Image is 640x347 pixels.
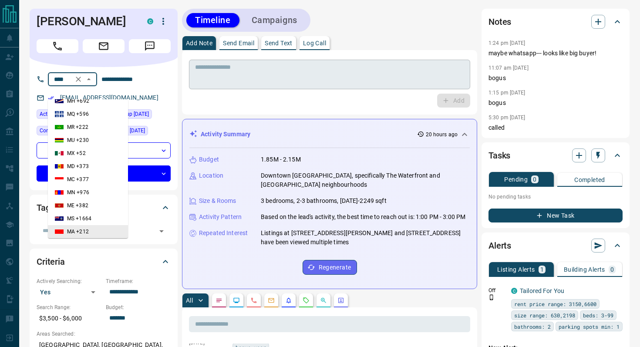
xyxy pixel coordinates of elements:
[216,297,222,304] svg: Notes
[37,330,171,338] p: Areas Searched:
[199,155,219,164] p: Budget
[67,189,89,196] p: MN +976
[250,297,257,304] svg: Calls
[261,229,470,247] p: Listings at [STREET_ADDRESS][PERSON_NAME] and [STREET_ADDRESS] have been viewed multiple times
[186,13,239,27] button: Timeline
[488,74,623,83] p: bogus
[488,235,623,256] div: Alerts
[199,212,242,222] p: Activity Pattern
[60,94,158,101] a: [EMAIL_ADDRESS][DOMAIN_NAME]
[67,228,89,236] p: MA +212
[261,171,470,189] p: Downtown [GEOGRAPHIC_DATA], specifically The Waterfront and [GEOGRAPHIC_DATA] neighbourhoods
[540,266,544,273] p: 1
[201,130,250,139] p: Activity Summary
[285,297,292,304] svg: Listing Alerts
[514,300,596,308] span: rent price range: 3150,6600
[426,131,458,138] p: 20 hours ago
[147,18,153,24] div: condos.ca
[186,297,193,303] p: All
[37,251,171,272] div: Criteria
[514,311,575,320] span: size range: 630,2198
[243,13,306,27] button: Campaigns
[261,196,387,206] p: 3 bedrooms, 2-3 bathrooms, [DATE]-2249 sqft
[37,285,101,299] div: Yes
[488,286,506,294] p: Off
[67,149,86,157] p: MX +52
[337,297,344,304] svg: Agent Actions
[84,74,94,84] button: Close
[303,40,326,46] p: Log Call
[67,175,89,183] p: MC +377
[488,148,510,162] h2: Tasks
[488,40,525,46] p: 1:24 pm [DATE]
[488,90,525,96] p: 1:15 pm [DATE]
[67,215,91,222] p: MS +1664
[37,255,65,269] h2: Criteria
[564,266,605,273] p: Building Alerts
[488,98,623,108] p: bogus
[37,311,101,326] p: $3,500 - $6,000
[514,322,551,331] span: bathrooms: 2
[533,176,536,182] p: 0
[488,294,495,300] svg: Push Notification Only
[37,197,171,218] div: Tags
[37,126,101,138] div: Mon Aug 18 2025
[37,303,101,311] p: Search Range:
[559,322,620,331] span: parking spots min: 1
[520,287,564,294] a: Tailored For You
[106,126,171,138] div: Wed Aug 06 2025
[67,110,89,118] p: MQ +596
[106,277,171,285] p: Timeframe:
[40,110,87,118] span: Active 20 hours ago
[488,15,511,29] h2: Notes
[233,297,240,304] svg: Lead Browsing Activity
[303,297,310,304] svg: Requests
[488,49,623,58] p: maybe whatsapp--- looks like big buyer!
[67,123,88,131] p: MR +222
[320,297,327,304] svg: Opportunities
[155,225,168,237] button: Open
[37,165,171,182] div: Bogus
[37,201,54,215] h2: Tags
[488,209,623,222] button: New Task
[40,126,97,135] span: Contacted 20 hours ago
[199,171,223,180] p: Location
[504,176,528,182] p: Pending
[488,123,623,132] p: called
[574,177,605,183] p: Completed
[67,162,89,170] p: MD +373
[186,40,212,46] p: Add Note
[37,109,101,121] div: Mon Aug 18 2025
[488,115,525,121] p: 5:30 pm [DATE]
[199,229,248,238] p: Repeated Interest
[109,110,149,118] span: Signed up [DATE]
[488,239,511,253] h2: Alerts
[67,136,89,144] p: MU +230
[189,126,470,142] div: Activity Summary20 hours ago
[106,303,171,311] p: Budget:
[83,39,125,53] span: Email
[67,202,88,209] p: ME +382
[265,40,293,46] p: Send Text
[67,97,89,105] p: MH +692
[48,95,54,101] svg: Email Verified
[223,40,254,46] p: Send Email
[261,212,465,222] p: Based on the lead's activity, the best time to reach out is: 1:00 PM - 3:00 PM
[488,190,623,203] p: No pending tasks
[37,142,171,158] div: Renter
[37,39,78,53] span: Call
[129,39,171,53] span: Message
[488,11,623,32] div: Notes
[106,109,171,121] div: Wed Aug 06 2025
[37,277,101,285] p: Actively Searching:
[583,311,613,320] span: beds: 3-99
[37,14,134,28] h1: [PERSON_NAME]
[488,65,529,71] p: 11:07 am [DATE]
[511,288,517,294] div: condos.ca
[199,196,236,206] p: Size & Rooms
[488,145,623,166] div: Tasks
[261,155,301,164] p: 1.85M - 2.15M
[268,297,275,304] svg: Emails
[303,260,357,275] button: Regenerate
[72,73,84,85] button: Clear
